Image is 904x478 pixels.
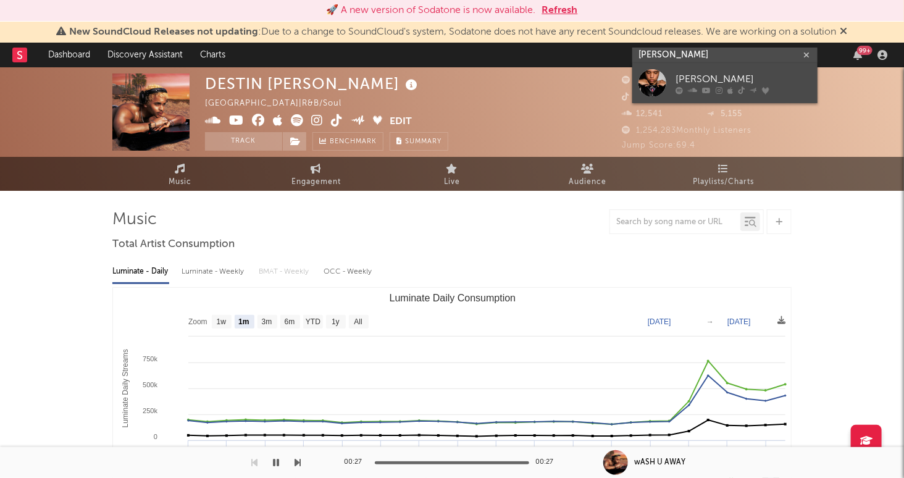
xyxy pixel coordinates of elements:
text: 8. Aug [295,446,314,453]
div: wASH U AWAY [634,457,685,468]
a: Engagement [248,157,384,191]
div: Luminate - Weekly [182,261,246,282]
text: 1w [217,318,227,327]
text: 6. Aug [256,446,275,453]
a: Live [384,157,520,191]
span: Live [444,175,460,190]
div: OCC - Weekly [324,261,373,282]
div: 00:27 [344,455,369,470]
span: : Due to a change to SoundCloud's system, Sodatone does not have any recent Soundcloud releases. ... [70,27,837,37]
text: All [354,318,362,327]
input: Search for artists [632,48,818,63]
div: 🚀 A new version of Sodatone is now available. [327,3,536,18]
a: Playlists/Charts [656,157,792,191]
text: 1. Sep [756,446,776,453]
span: 12,541 [622,110,663,118]
text: 14. Aug [408,446,431,453]
text: 3m [262,318,272,327]
text: 4. Aug [217,446,236,453]
text: 1y [332,318,340,327]
text: 16. Aug [446,446,469,453]
a: Dashboard [40,43,99,67]
text: → [706,317,714,326]
div: DESTIN [PERSON_NAME] [205,73,421,94]
div: [GEOGRAPHIC_DATA] | R&B/Soul [205,96,356,111]
span: Jump Score: 69.4 [622,141,695,149]
span: 5,155 [707,110,743,118]
text: 6m [285,318,295,327]
span: Dismiss [840,27,848,37]
a: Music [112,157,248,191]
span: Music [169,175,192,190]
text: 28. Aug [677,446,700,453]
span: 199,432 [622,77,669,85]
span: Total Artist Consumption [112,237,235,252]
text: Luminate Daily Consumption [390,293,516,303]
div: 00:27 [535,455,560,470]
text: Zoom [188,318,207,327]
input: Search by song name or URL [610,217,740,227]
a: Charts [191,43,234,67]
span: Audience [569,175,607,190]
button: Track [205,132,282,151]
text: 24. Aug [601,446,624,453]
text: 12. Aug [369,446,392,453]
text: 2. Aug [178,446,198,453]
div: Luminate - Daily [112,261,169,282]
text: 250k [143,407,157,414]
span: Summary [405,138,442,145]
span: 1,691 [622,93,658,101]
text: 0 [154,433,157,440]
div: [PERSON_NAME] [676,72,811,87]
a: Benchmark [312,132,383,151]
text: 750k [143,355,157,363]
text: 500k [143,381,157,388]
text: YTD [306,318,320,327]
button: 99+ [853,50,862,60]
a: Discovery Assistant [99,43,191,67]
div: 99 + [857,46,873,55]
text: [DATE] [648,317,671,326]
text: [DATE] [727,317,751,326]
text: 30. Aug [716,446,739,453]
span: Playlists/Charts [693,175,755,190]
button: Edit [390,114,412,130]
span: 1,254,283 Monthly Listeners [622,127,751,135]
text: 20. Aug [524,446,546,453]
button: Refresh [542,3,578,18]
button: Summary [390,132,448,151]
a: [PERSON_NAME] [632,63,818,103]
span: Engagement [291,175,341,190]
a: Audience [520,157,656,191]
text: 1m [238,318,249,327]
span: New SoundCloud Releases not updating [70,27,259,37]
text: Luminate Daily Streams [121,349,130,427]
text: 18. Aug [485,446,508,453]
text: 10. Aug [331,446,354,453]
span: Benchmark [330,135,377,149]
text: 22. Aug [562,446,585,453]
text: 26. Aug [639,446,662,453]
